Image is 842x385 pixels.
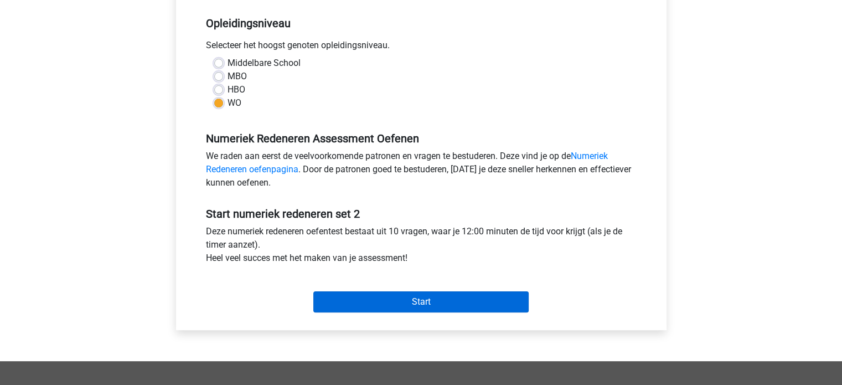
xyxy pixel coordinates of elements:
[228,96,241,110] label: WO
[228,57,301,70] label: Middelbare School
[198,225,645,269] div: Deze numeriek redeneren oefentest bestaat uit 10 vragen, waar je 12:00 minuten de tijd voor krijg...
[228,83,245,96] label: HBO
[206,151,608,174] a: Numeriek Redeneren oefenpagina
[313,291,529,312] input: Start
[198,150,645,194] div: We raden aan eerst de veelvoorkomende patronen en vragen te bestuderen. Deze vind je op de . Door...
[228,70,247,83] label: MBO
[206,12,637,34] h5: Opleidingsniveau
[206,132,637,145] h5: Numeriek Redeneren Assessment Oefenen
[206,207,637,220] h5: Start numeriek redeneren set 2
[198,39,645,57] div: Selecteer het hoogst genoten opleidingsniveau.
